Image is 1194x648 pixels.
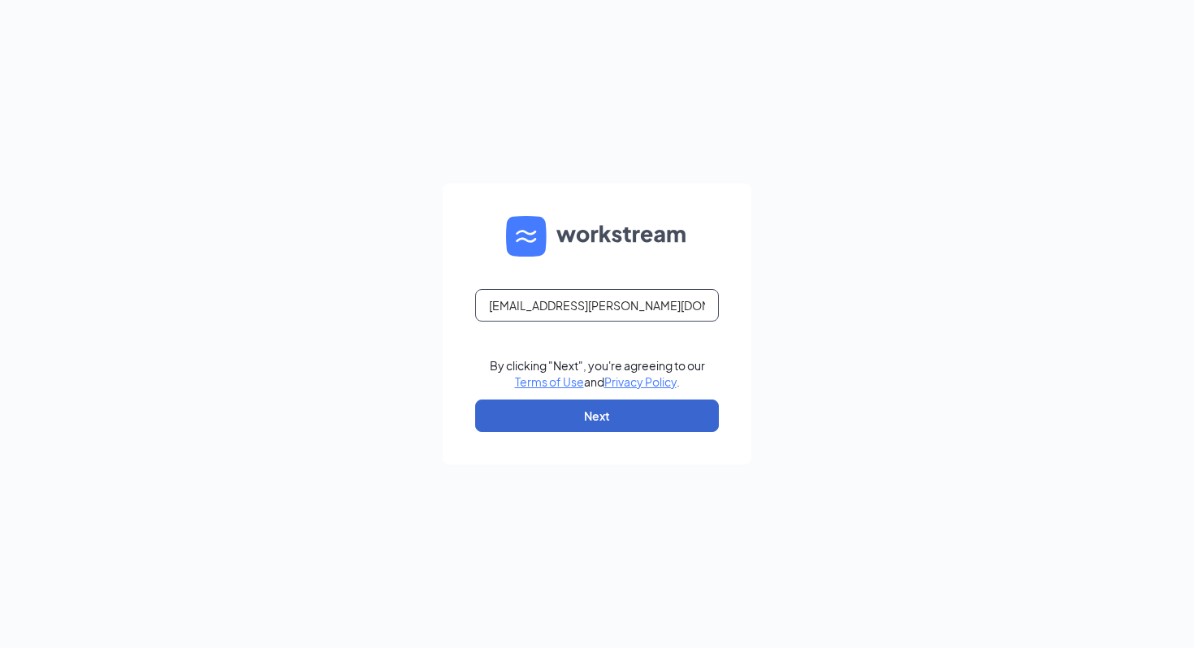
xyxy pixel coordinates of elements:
[475,400,719,432] button: Next
[490,357,705,390] div: By clicking "Next", you're agreeing to our and .
[475,289,719,322] input: Email
[506,216,688,257] img: WS logo and Workstream text
[515,374,584,389] a: Terms of Use
[604,374,677,389] a: Privacy Policy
